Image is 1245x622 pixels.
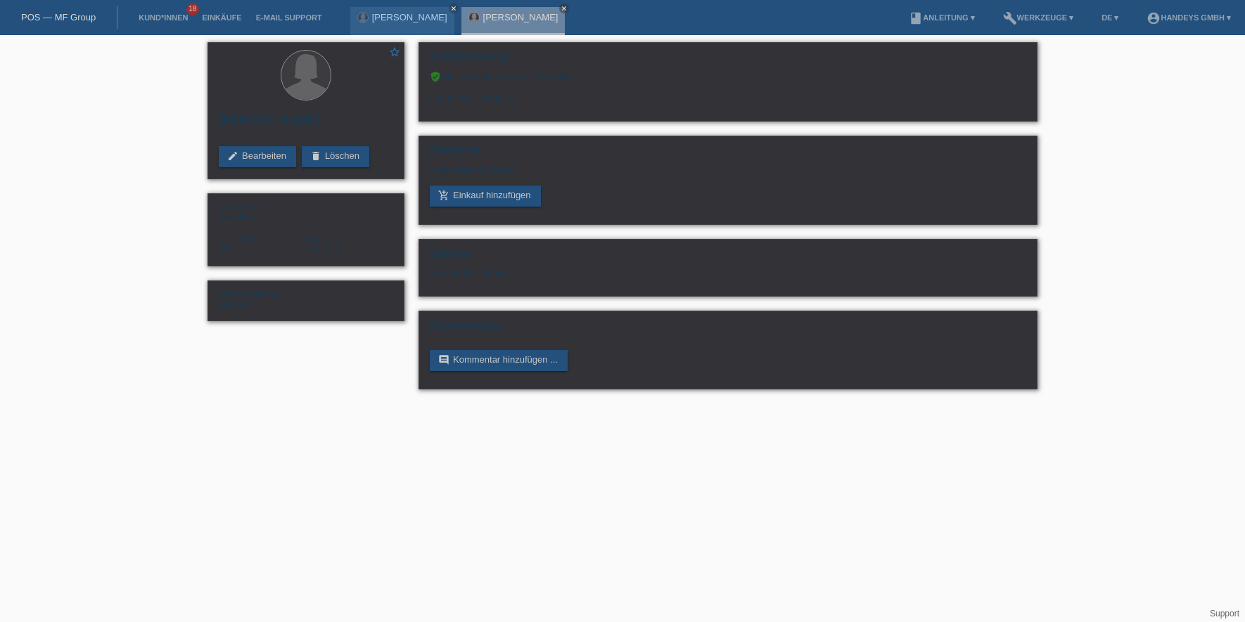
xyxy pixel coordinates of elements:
a: Einkäufe [195,13,248,22]
i: book [909,11,923,25]
a: close [449,4,459,13]
a: add_shopping_cartEinkauf hinzufügen [430,186,541,207]
i: delete [310,150,321,162]
div: Noch keine Dateien [430,268,860,278]
a: Kund*innen [132,13,195,22]
a: star_border [388,46,401,60]
a: DE ▾ [1094,13,1125,22]
i: star_border [388,46,401,58]
a: commentKommentar hinzufügen ... [430,350,568,371]
h2: Einkäufe [430,143,1026,164]
a: bookAnleitung ▾ [902,13,981,22]
i: close [561,5,568,12]
a: close [559,4,569,13]
i: close [450,5,457,12]
span: 18 [186,4,199,15]
a: [PERSON_NAME] [372,12,447,22]
i: add_shopping_cart [438,190,449,201]
a: [PERSON_NAME] [483,12,558,22]
i: verified_user [430,71,441,82]
div: Die Autorisierung war erfolgreich. [430,71,1026,82]
a: E-Mail Support [249,13,329,22]
span: Geschlecht [219,202,257,211]
i: account_circle [1147,11,1161,25]
i: build [1003,11,1017,25]
span: Sprache [306,235,335,243]
h2: Kommentare [430,318,1026,339]
a: deleteLöschen [302,146,369,167]
a: account_circleHandeys GmbH ▾ [1139,13,1238,22]
a: Support [1210,609,1239,618]
h2: Dateien [430,247,1026,268]
span: Nationalität [219,235,257,243]
span: Externe Referenz [219,290,279,298]
a: editBearbeiten [219,146,296,167]
div: Limite: CHF 2'998.35 [430,82,1026,103]
h2: [PERSON_NAME] [219,114,393,135]
div: Noch keine Einkäufe [430,164,1026,186]
span: Deutsch [306,244,340,254]
span: Schweiz [219,244,232,254]
a: POS — MF Group [21,12,96,22]
a: buildWerkzeuge ▾ [996,13,1081,22]
h2: Autorisierung [430,50,1026,71]
div: DERYA [219,288,306,309]
div: Weiblich [219,201,306,222]
i: edit [227,150,238,162]
i: comment [438,354,449,365]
